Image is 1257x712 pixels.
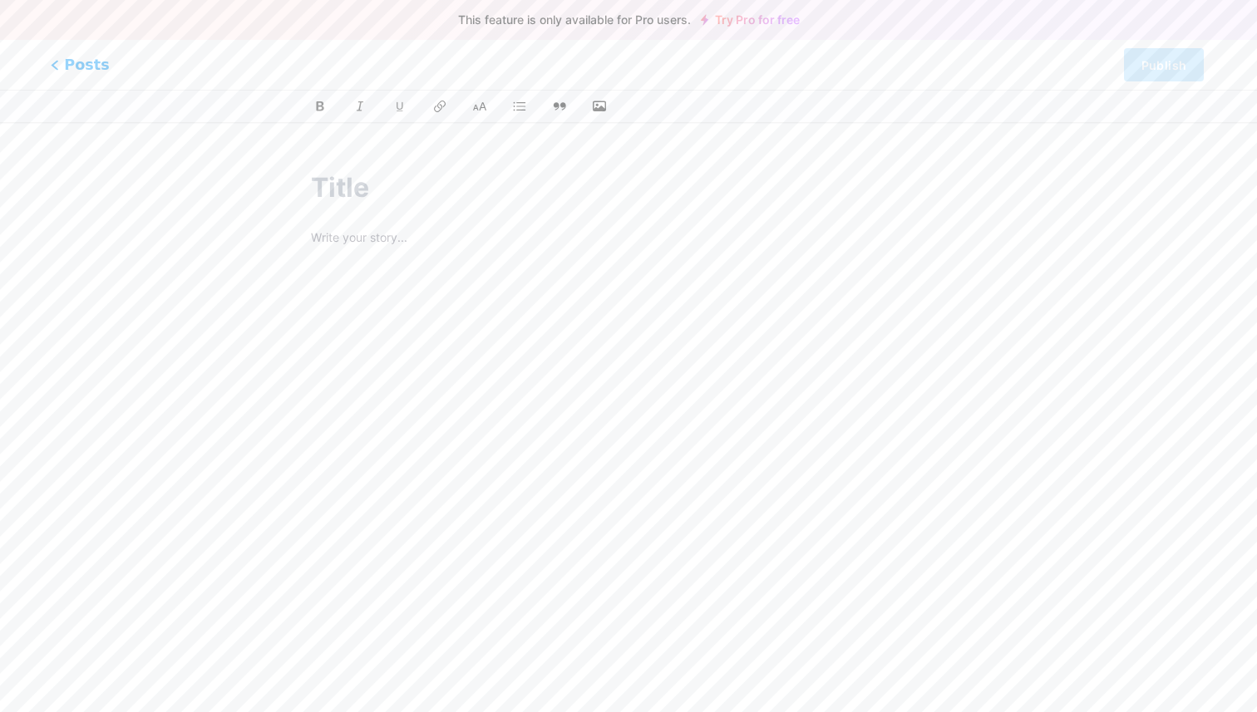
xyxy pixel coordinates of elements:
[701,13,800,27] a: Try Pro for free
[1124,48,1204,81] button: Publish
[1141,58,1186,72] span: Publish
[311,168,945,208] input: Title
[51,54,110,76] span: Posts
[458,8,691,32] span: This feature is only available for Pro users.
